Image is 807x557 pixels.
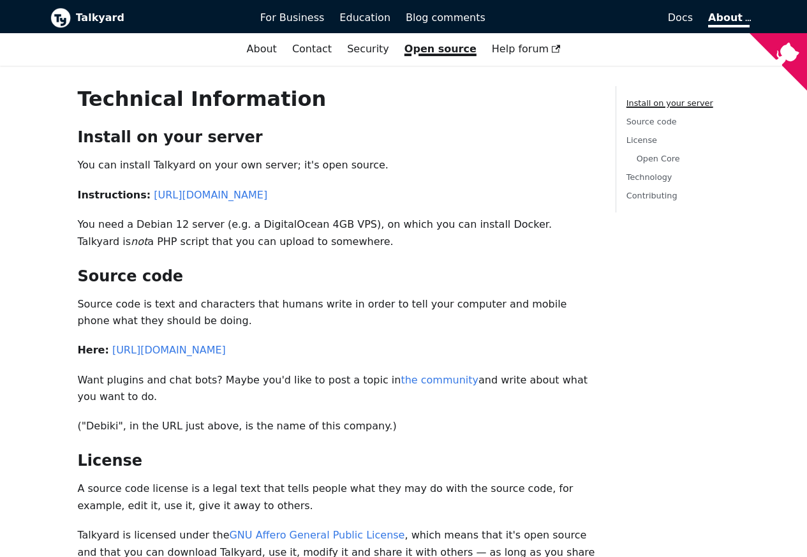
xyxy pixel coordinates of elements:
[239,38,285,60] a: About
[397,38,484,60] a: Open source
[77,372,595,406] p: Want plugins and chat bots? Maybe you'd like to post a topic in and write about what you want to do.
[50,8,71,28] img: Talkyard logo
[406,11,485,24] span: Blog comments
[626,135,657,145] a: License
[637,154,680,163] a: Open Core
[626,98,713,108] a: Install on your server
[332,7,398,29] a: Education
[77,480,595,514] p: A source code license is a legal text that tells people what they may do with the source code, fo...
[77,418,595,434] p: ("Debiki", in the URL just above, is the name of this company.)
[626,191,677,200] a: Contributing
[154,189,267,201] a: [URL][DOMAIN_NAME]
[77,189,151,201] strong: Instructions:
[77,128,595,147] h2: Install on your server
[626,117,677,126] a: Source code
[668,11,693,24] span: Docs
[253,7,332,29] a: For Business
[339,11,390,24] span: Education
[260,11,325,24] span: For Business
[708,11,749,27] a: About
[398,7,493,29] a: Blog comments
[401,374,478,386] a: the community
[131,235,147,248] em: not
[492,43,561,55] span: Help forum
[484,38,568,60] a: Help forum
[77,267,595,286] h2: Source code
[229,529,404,541] a: GNU Affero General Public License
[626,172,672,182] a: Technology
[112,344,226,356] a: [URL][DOMAIN_NAME]
[77,157,595,174] p: You can install Talkyard on your own server; it's open source.
[77,86,595,112] h1: Technical Information
[76,10,242,26] b: Talkyard
[285,38,339,60] a: Contact
[77,344,108,356] strong: Here:
[77,296,595,330] p: Source code is text and characters that humans write in order to tell your computer and mobile ph...
[339,38,397,60] a: Security
[77,451,595,470] h2: License
[77,216,595,250] p: You need a Debian 12 server (e.g. a DigitalOcean 4GB VPS), on which you can install Docker. Talky...
[50,8,242,28] a: Talkyard logoTalkyard
[493,7,700,29] a: Docs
